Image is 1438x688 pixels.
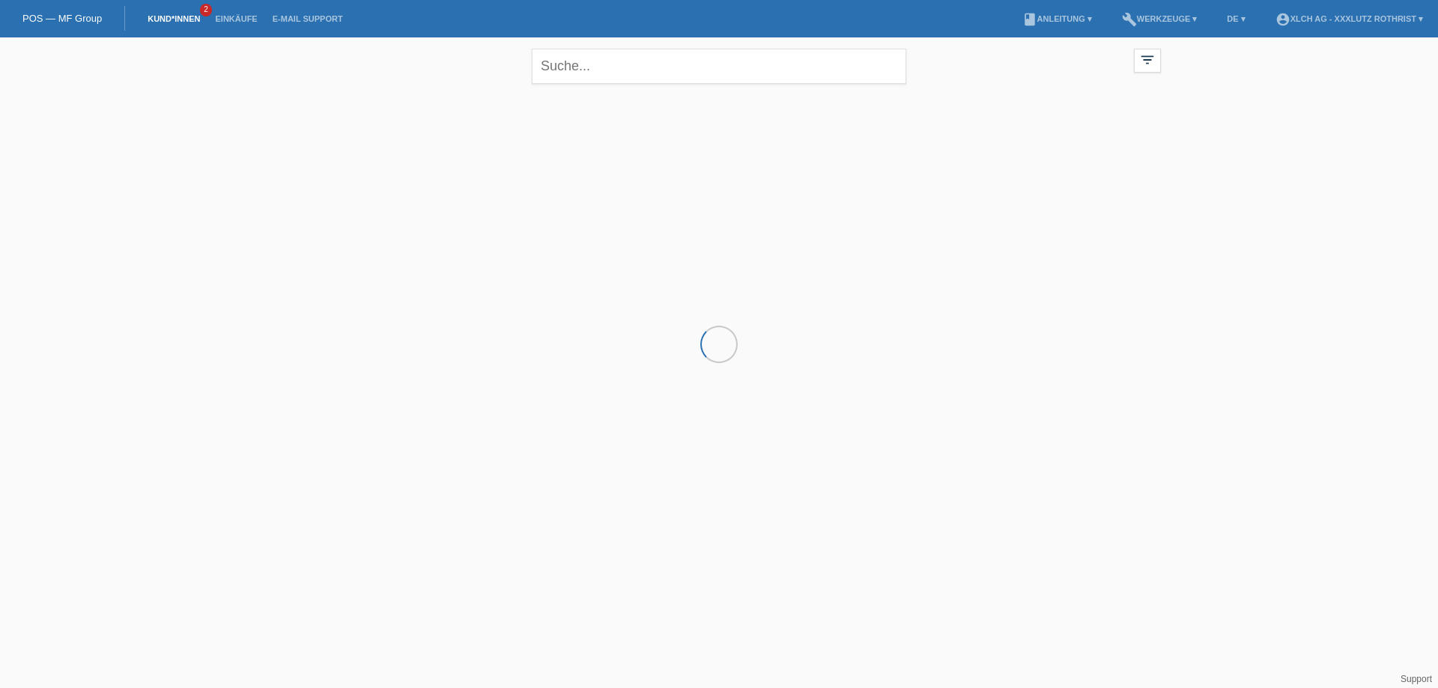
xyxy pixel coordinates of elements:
a: Support [1401,674,1432,684]
a: bookAnleitung ▾ [1015,14,1099,23]
i: account_circle [1275,12,1290,27]
i: filter_list [1139,52,1156,68]
a: POS — MF Group [22,13,102,24]
i: build [1122,12,1137,27]
a: buildWerkzeuge ▾ [1114,14,1205,23]
a: DE ▾ [1219,14,1252,23]
a: account_circleXLCH AG - XXXLutz Rothrist ▾ [1268,14,1431,23]
input: Suche... [532,49,906,84]
a: Kund*innen [140,14,207,23]
span: 2 [200,4,212,16]
a: E-Mail Support [265,14,351,23]
a: Einkäufe [207,14,264,23]
i: book [1022,12,1037,27]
